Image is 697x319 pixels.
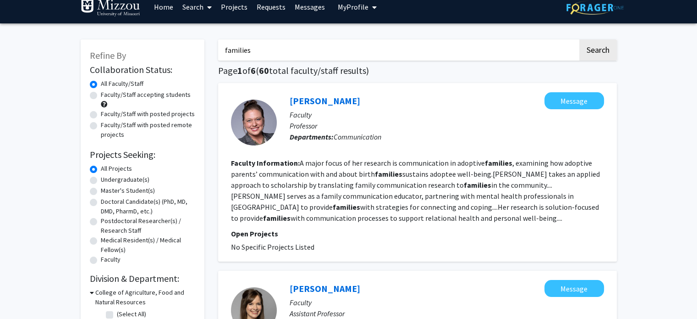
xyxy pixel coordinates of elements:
button: Message Colleen Warner [544,92,604,109]
b: Faculty Information: [231,158,300,168]
a: [PERSON_NAME] [290,95,360,106]
fg-read-more: A major focus of her research is communication in adoptive , examining how adoptive parents’ comm... [231,158,600,223]
button: Search [579,39,617,61]
span: Refine By [90,50,126,61]
a: [PERSON_NAME] [290,283,360,294]
span: Communication [334,132,381,141]
input: Search Keywords [218,39,578,61]
h2: Collaboration Status: [90,64,195,75]
b: Departments: [290,132,334,141]
label: (Select All) [117,309,146,319]
b: families [485,158,512,168]
label: Doctoral Candidate(s) (PhD, MD, DMD, PharmD, etc.) [101,197,195,216]
span: My Profile [338,2,368,11]
p: Assistant Professor [290,308,604,319]
label: Faculty/Staff with posted projects [101,109,195,119]
p: Faculty [290,297,604,308]
iframe: Chat [7,278,39,312]
p: Faculty [290,109,604,120]
span: No Specific Projects Listed [231,242,314,252]
label: All Faculty/Staff [101,79,143,89]
h3: College of Agriculture, Food and Natural Resources [95,288,195,307]
label: Faculty/Staff with posted remote projects [101,120,195,140]
h2: Division & Department: [90,273,195,284]
b: families [464,180,491,190]
b: families [333,202,360,212]
label: Faculty [101,255,121,264]
label: Master's Student(s) [101,186,155,196]
b: families [375,169,402,179]
b: families [263,213,291,223]
h2: Projects Seeking: [90,149,195,160]
h1: Page of ( total faculty/staff results) [218,65,617,76]
label: Faculty/Staff accepting students [101,90,191,100]
p: Professor [290,120,604,131]
label: Medical Resident(s) / Medical Fellow(s) [101,235,195,255]
span: 1 [237,65,242,76]
span: 6 [251,65,256,76]
p: Open Projects [231,228,604,239]
label: Undergraduate(s) [101,175,149,185]
label: All Projects [101,164,132,173]
label: Postdoctoral Researcher(s) / Research Staff [101,216,195,235]
img: ForagerOne Logo [566,0,624,15]
button: Message Melanie Tkach [544,280,604,297]
span: 60 [259,65,269,76]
